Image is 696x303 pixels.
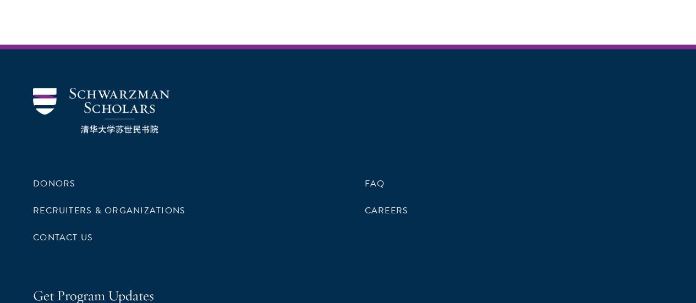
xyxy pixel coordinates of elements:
a: Donors [33,177,75,190]
img: Schwarzman Scholars [33,88,169,134]
a: FAQ [365,177,385,190]
a: Recruiters & Organizations [33,204,185,217]
a: Contact Us [33,231,93,244]
a: Careers [365,204,409,217]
